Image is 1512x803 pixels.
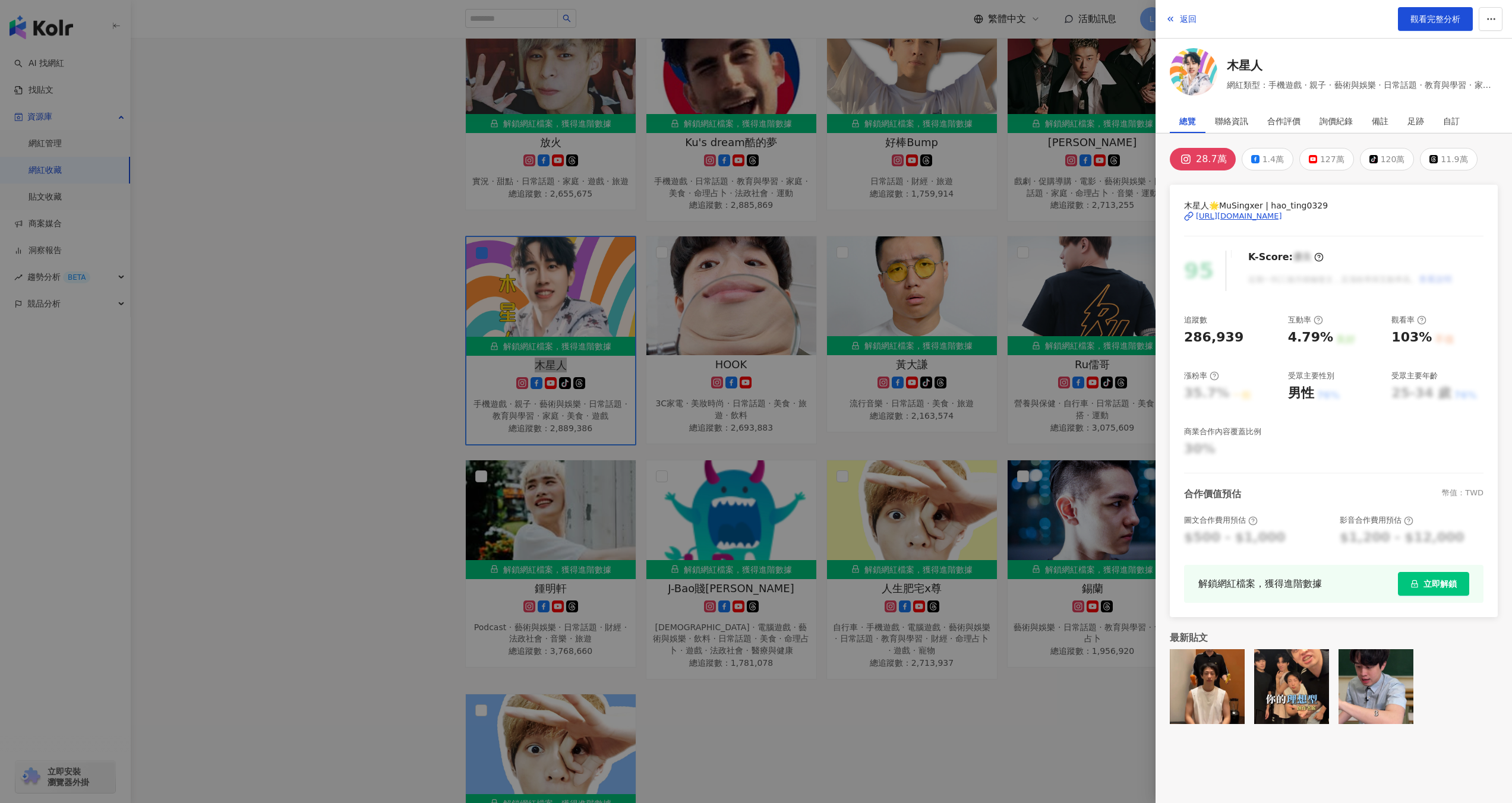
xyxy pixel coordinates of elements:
img: post-image [1254,649,1329,724]
div: 追蹤數 [1184,315,1207,325]
div: 總覽 [1179,109,1196,133]
div: 自訂 [1443,109,1460,133]
span: 網紅類型：手機遊戲 · 親子 · 藝術與娛樂 · 日常話題 · 教育與學習 · 家庭 · 美食 · 遊戲 [1227,78,1498,91]
div: 103% [1391,328,1432,347]
img: post-image [1423,649,1498,724]
div: 1.4萬 [1262,151,1284,167]
img: post-image [1339,649,1413,724]
button: 返回 [1165,7,1197,31]
div: 互動率 [1288,315,1323,325]
span: 木星人🌟MuSingxer | hao_ting0329 [1184,199,1483,212]
div: 4.79% [1288,328,1333,347]
div: 28.7萬 [1196,151,1227,167]
div: 商業合作內容覆蓋比例 [1184,426,1261,437]
div: 影音合作費用預估 [1340,515,1413,526]
span: 立即解鎖 [1423,579,1457,589]
a: [URL][DOMAIN_NAME] [1184,211,1483,222]
span: lock [1410,580,1419,588]
span: 觀看完整分析 [1410,14,1460,24]
div: 受眾主要年齡 [1391,371,1438,381]
button: 立即解鎖 [1398,572,1469,596]
div: K-Score : [1248,251,1324,264]
div: 合作評價 [1267,109,1300,133]
div: 286,939 [1184,328,1243,347]
div: 解鎖網紅檔案，獲得進階數據 [1198,576,1322,591]
button: 120萬 [1360,148,1415,170]
div: 受眾主要性別 [1288,371,1334,381]
a: 觀看完整分析 [1398,7,1473,31]
div: 幣值：TWD [1442,488,1483,501]
div: 男性 [1288,384,1314,403]
img: KOL Avatar [1170,48,1217,96]
img: post-image [1170,649,1245,724]
button: 1.4萬 [1242,148,1293,170]
div: 圖文合作費用預估 [1184,515,1258,526]
button: 127萬 [1299,148,1354,170]
a: 木星人 [1227,57,1498,74]
button: 11.9萬 [1420,148,1477,170]
div: 120萬 [1381,151,1405,167]
a: KOL Avatar [1170,48,1217,100]
div: 足跡 [1407,109,1424,133]
div: 127萬 [1320,151,1344,167]
div: 詢價紀錄 [1320,109,1353,133]
button: 28.7萬 [1170,148,1236,170]
div: 備註 [1372,109,1388,133]
div: 聯絡資訊 [1215,109,1248,133]
div: 觀看率 [1391,315,1426,325]
span: 返回 [1180,14,1197,24]
div: 漲粉率 [1184,371,1219,381]
div: [URL][DOMAIN_NAME] [1196,211,1282,222]
div: 合作價值預估 [1184,488,1241,501]
div: 最新貼文 [1170,631,1498,644]
div: 11.9萬 [1441,151,1467,167]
